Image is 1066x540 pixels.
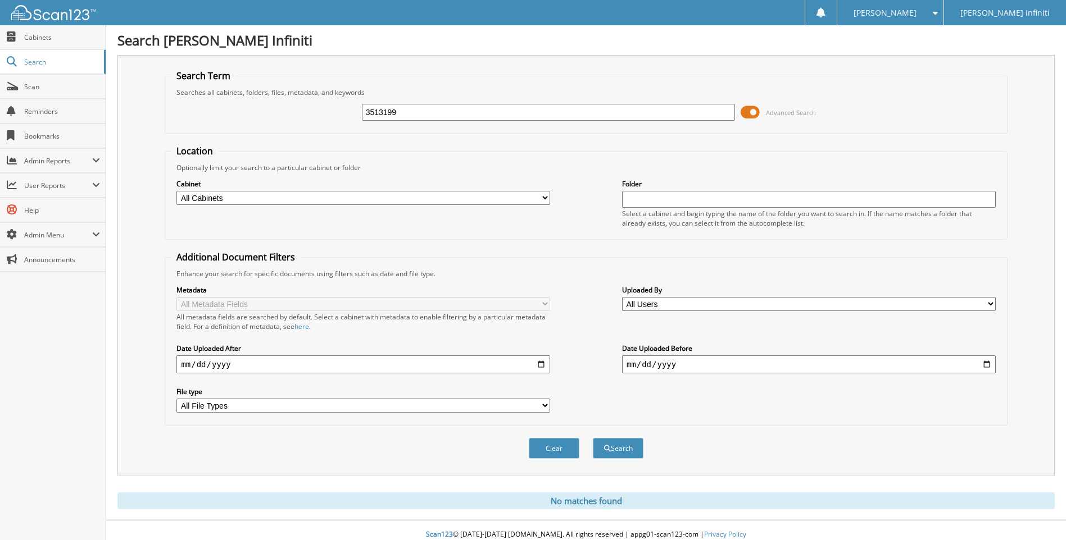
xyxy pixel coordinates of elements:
span: Help [24,205,100,215]
label: Folder [622,179,996,189]
span: Cabinets [24,33,100,42]
span: Advanced Search [766,108,816,117]
input: start [176,355,550,373]
a: Privacy Policy [704,529,746,539]
span: Admin Menu [24,230,92,240]
label: File type [176,387,550,396]
button: Clear [529,438,579,459]
a: here [294,322,309,331]
legend: Location [171,145,219,157]
span: [PERSON_NAME] [854,10,917,16]
span: [PERSON_NAME] Infiniti [960,10,1050,16]
label: Uploaded By [622,285,996,295]
span: Admin Reports [24,156,92,166]
input: end [622,355,996,373]
div: Enhance your search for specific documents using filters such as date and file type. [171,269,1001,278]
img: scan123-logo-white.svg [11,5,96,20]
span: Scan123 [426,529,453,539]
legend: Search Term [171,70,236,82]
div: All metadata fields are searched by default. Select a cabinet with metadata to enable filtering b... [176,312,550,331]
span: Search [24,57,98,67]
legend: Additional Document Filters [171,251,301,263]
span: Scan [24,82,100,91]
span: User Reports [24,181,92,190]
div: Searches all cabinets, folders, files, metadata, and keywords [171,88,1001,97]
label: Date Uploaded After [176,344,550,353]
span: Announcements [24,255,100,264]
label: Metadata [176,285,550,295]
span: Reminders [24,107,100,116]
span: Bookmarks [24,131,100,141]
label: Date Uploaded Before [622,344,996,353]
div: Select a cabinet and begin typing the name of the folder you want to search in. If the name match... [622,209,996,228]
label: Cabinet [176,179,550,189]
h1: Search [PERSON_NAME] Infiniti [117,31,1055,49]
div: Optionally limit your search to a particular cabinet or folder [171,163,1001,172]
div: No matches found [117,492,1055,509]
button: Search [593,438,643,459]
